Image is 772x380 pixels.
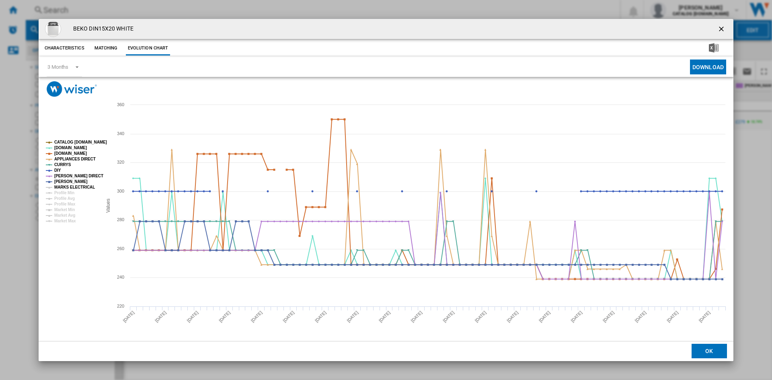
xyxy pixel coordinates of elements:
tspan: [DATE] [474,310,487,323]
tspan: [DATE] [442,310,455,323]
ng-md-icon: getI18NText('BUTTONS.CLOSE_DIALOG') [717,25,727,35]
tspan: [DATE] [122,310,135,323]
button: OK [692,344,727,358]
tspan: Market Avg [54,213,75,218]
tspan: 340 [117,131,124,136]
h4: BEKO DIN15X20 WHITE [69,25,133,33]
button: Download in Excel [696,41,731,55]
tspan: Profile Min [54,191,74,195]
button: Matching [88,41,124,55]
tspan: APPLIANCES DIRECT [54,157,96,161]
tspan: CURRYS [54,162,71,167]
tspan: [DATE] [538,310,551,323]
tspan: CATALOG [DOMAIN_NAME] [54,140,107,144]
tspan: Values [105,199,111,213]
tspan: 280 [117,217,124,222]
tspan: [DOMAIN_NAME] [54,146,87,150]
img: 10212934 [45,21,61,37]
tspan: [DATE] [666,310,679,323]
img: logo_wiser_300x94.png [47,81,97,97]
button: Characteristics [43,41,86,55]
tspan: [DATE] [250,310,263,323]
tspan: [DATE] [410,310,423,323]
tspan: [DATE] [282,310,295,323]
tspan: DIY [54,168,61,173]
tspan: 220 [117,304,124,308]
tspan: [PERSON_NAME] [54,179,88,184]
tspan: [DOMAIN_NAME] [54,151,87,156]
tspan: [DATE] [698,310,711,323]
tspan: 360 [117,102,124,107]
tspan: Market Min [54,207,75,212]
div: 3 Months [47,64,68,70]
tspan: Profile Avg [54,196,75,201]
tspan: Market Max [54,219,76,223]
tspan: MARKS ELECTRICAL [54,185,95,189]
button: getI18NText('BUTTONS.CLOSE_DIALOG') [714,21,730,37]
tspan: 260 [117,246,124,251]
tspan: 320 [117,160,124,164]
tspan: [DATE] [154,310,167,323]
button: Evolution chart [126,41,170,55]
tspan: [DATE] [218,310,231,323]
tspan: [DATE] [570,310,583,323]
tspan: [DATE] [314,310,327,323]
tspan: 240 [117,275,124,279]
tspan: 300 [117,189,124,193]
tspan: [DATE] [378,310,391,323]
tspan: [DATE] [602,310,615,323]
tspan: Profile Max [54,202,76,206]
tspan: [DATE] [186,310,199,323]
tspan: [DATE] [506,310,519,323]
button: Download [690,60,726,74]
tspan: [PERSON_NAME] DIRECT [54,174,103,178]
tspan: [DATE] [346,310,359,323]
md-dialog: Product popup [39,19,733,361]
tspan: [DATE] [634,310,647,323]
img: excel-24x24.png [709,43,719,53]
